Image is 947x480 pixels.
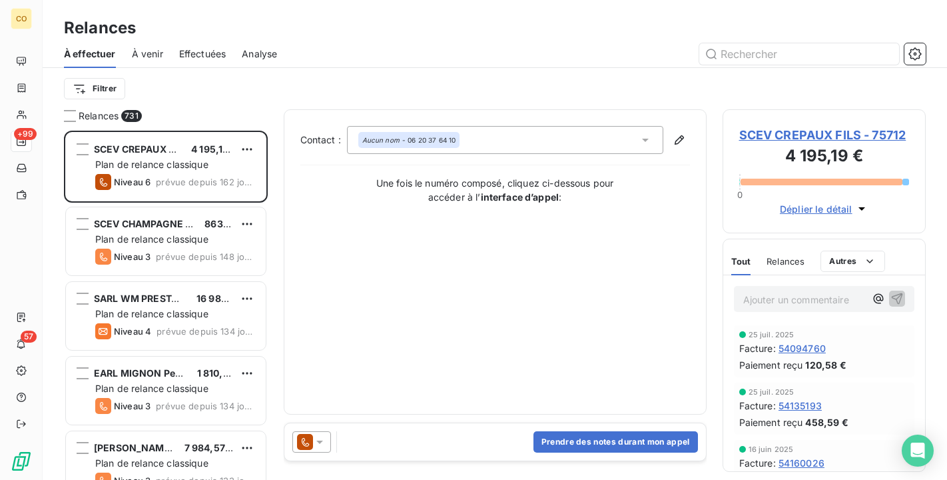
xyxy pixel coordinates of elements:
input: Rechercher [699,43,899,65]
p: Une fois le numéro composé, cliquez ci-dessous pour accéder à l’ : [362,176,628,204]
span: Facture : [739,341,776,355]
span: 120,58 € [805,358,846,372]
span: Déplier le détail [780,202,852,216]
span: Tout [731,256,751,267]
span: 7 984,57 € [184,442,234,453]
span: 1 810,02 € [197,367,244,379]
span: 25 juil. 2025 [749,331,794,339]
span: Plan de relance classique [95,159,208,170]
button: Déplier le détail [776,201,872,217]
span: Niveau 3 [114,401,151,411]
span: Plan de relance classique [95,308,208,319]
button: Filtrer [64,78,125,99]
span: À venir [132,47,163,61]
span: Paiement reçu [739,415,803,429]
strong: interface d’appel [481,191,559,203]
span: Analyse [242,47,277,61]
span: Relances [767,256,804,267]
span: prévue depuis 148 jours [156,251,255,262]
span: +99 [14,128,37,140]
img: Logo LeanPay [11,451,32,472]
span: Niveau 6 [114,177,151,187]
span: Plan de relance classique [95,457,208,469]
span: SCEV CREPAUX FILS - 75712 [739,126,910,144]
div: Open Intercom Messenger [902,435,934,467]
span: 16 985,82 € [196,293,252,304]
span: 4 195,19 € [191,143,238,155]
span: À effectuer [64,47,116,61]
span: 0 [737,189,743,200]
span: Niveau 3 [114,251,151,262]
span: prévue depuis 162 jours [156,177,255,187]
span: SCEV CHAMPAGNE M DEMIERE [94,218,239,229]
label: Contact : [300,133,347,147]
span: [PERSON_NAME] [94,442,174,453]
div: CO [11,8,32,29]
span: EARL MIGNON Pere & Fils [94,367,211,379]
span: 16 juin 2025 [749,445,794,453]
span: Facture : [739,456,776,470]
span: SARL WM PRESTA DORMANS [94,293,229,304]
span: Plan de relance classique [95,383,208,394]
span: Paiement reçu [739,358,803,372]
span: 731 [121,110,141,122]
span: 25 juil. 2025 [749,388,794,396]
em: Aucun nom [362,135,400,145]
span: Effectuées [179,47,226,61]
button: Autres [820,251,885,272]
h3: Relances [64,16,136,40]
span: 863,97 € [204,218,246,229]
span: Niveau 4 [114,326,151,337]
span: 54135193 [779,399,822,413]
span: SCEV CREPAUX FILS [94,143,188,155]
span: 57 [21,331,37,343]
h3: 4 195,19 € [739,144,910,171]
span: prévue depuis 134 jours [156,401,255,411]
span: prévue depuis 134 jours [157,326,255,337]
div: grid [64,131,268,480]
span: Plan de relance classique [95,233,208,245]
span: Relances [79,109,119,123]
button: Prendre des notes durant mon appel [533,431,698,453]
span: 458,59 € [805,415,848,429]
span: 54094760 [779,341,826,355]
div: - 06 20 37 64 10 [362,135,456,145]
span: Facture : [739,399,776,413]
span: 54160026 [779,456,824,470]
